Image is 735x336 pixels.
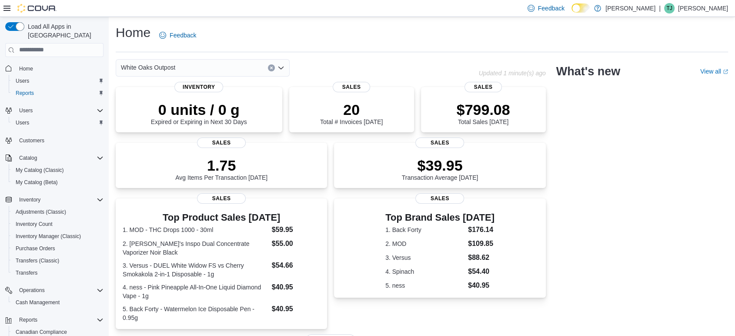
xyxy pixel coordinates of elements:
span: Inventory [16,195,104,205]
div: Expired or Expiring in Next 30 Days [151,101,247,125]
span: Sales [415,138,464,148]
a: Transfers [12,268,41,278]
dt: 3. Versus [385,253,464,262]
span: Feedback [538,4,565,13]
a: View allExternal link [700,68,728,75]
p: $39.95 [402,157,478,174]
button: Inventory Count [9,218,107,230]
span: Sales [333,82,370,92]
button: Catalog [2,152,107,164]
dd: $40.95 [468,280,494,291]
span: Sales [415,193,464,204]
span: Transfers (Classic) [16,257,59,264]
span: Users [16,119,29,126]
span: Purchase Orders [12,243,104,254]
dt: 1. Back Forty [385,225,464,234]
button: Operations [16,285,48,296]
span: My Catalog (Classic) [16,167,64,174]
p: 0 units / 0 g [151,101,247,118]
h3: Top Brand Sales [DATE] [385,212,494,223]
span: Inventory Manager (Classic) [12,231,104,242]
span: Reports [12,88,104,98]
a: Purchase Orders [12,243,59,254]
dd: $109.85 [468,239,494,249]
span: Users [16,105,104,116]
dt: 2. MOD [385,239,464,248]
a: Reports [12,88,37,98]
span: Users [12,76,104,86]
a: Users [12,118,33,128]
div: Total # Invoices [DATE] [320,101,383,125]
button: Transfers [9,267,107,279]
a: Inventory Manager (Classic) [12,231,84,242]
button: Operations [2,284,107,296]
span: White Oaks Outpost [121,62,175,73]
span: Load All Apps in [GEOGRAPHIC_DATA] [24,22,104,40]
p: [PERSON_NAME] [605,3,655,13]
span: My Catalog (Beta) [12,177,104,188]
button: Users [2,104,107,117]
span: Canadian Compliance [16,329,67,336]
span: Adjustments (Classic) [12,207,104,217]
div: Avg Items Per Transaction [DATE] [175,157,267,181]
span: Reports [16,315,104,325]
dt: 3. Versus - DUEL White Widow FS vs Cherry Smokakola 2-in-1 Disposable - 1g [123,261,268,279]
button: Transfers (Classic) [9,255,107,267]
span: Reports [16,90,34,97]
a: Adjustments (Classic) [12,207,70,217]
h3: Top Product Sales [DATE] [123,212,320,223]
button: Users [9,117,107,129]
button: Reports [2,314,107,326]
a: My Catalog (Beta) [12,177,61,188]
span: Inventory Count [16,221,53,228]
dt: 5. ness [385,281,464,290]
span: Users [12,118,104,128]
a: Users [12,76,33,86]
button: Open list of options [277,64,284,71]
dd: $176.14 [468,225,494,235]
a: My Catalog (Classic) [12,165,67,175]
span: Users [19,107,33,114]
input: Dark Mode [571,3,590,13]
button: Users [16,105,36,116]
span: Sales [197,193,246,204]
span: Customers [19,137,44,144]
span: Cash Management [16,299,60,306]
a: Inventory Count [12,219,56,229]
div: Total Sales [DATE] [457,101,510,125]
dt: 1. MOD - THC Drops 1000 - 30ml [123,225,268,234]
dd: $54.66 [272,260,321,271]
span: Home [16,63,104,74]
p: $799.08 [457,101,510,118]
span: My Catalog (Beta) [16,179,58,186]
span: Inventory Manager (Classic) [16,233,81,240]
span: Catalog [16,153,104,163]
dt: 4. ness - Pink Pineapple All-In-One Liquid Diamond Vape - 1g [123,283,268,300]
span: Sales [197,138,246,148]
p: | [659,3,661,13]
button: Catalog [16,153,40,163]
button: Inventory Manager (Classic) [9,230,107,242]
span: TJ [666,3,672,13]
button: Cash Management [9,296,107,309]
dd: $40.95 [272,282,321,292]
button: Purchase Orders [9,242,107,255]
button: Adjustments (Classic) [9,206,107,218]
span: Home [19,65,33,72]
span: Reports [19,316,37,323]
span: Transfers [12,268,104,278]
dd: $54.40 [468,266,494,277]
dd: $40.95 [272,304,321,314]
span: Operations [16,285,104,296]
a: Transfers (Classic) [12,255,63,266]
button: Users [9,75,107,87]
button: My Catalog (Classic) [9,164,107,176]
button: Inventory [16,195,44,205]
span: Users [16,77,29,84]
a: Customers [16,135,48,146]
span: Sales [464,82,502,92]
span: Transfers (Classic) [12,255,104,266]
p: 1.75 [175,157,267,174]
span: Purchase Orders [16,245,55,252]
